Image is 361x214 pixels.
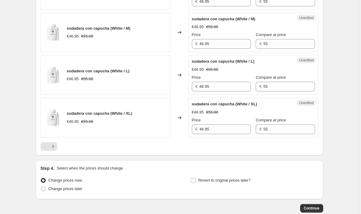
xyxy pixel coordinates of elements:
[259,127,261,131] span: €
[67,69,130,73] span: sudadera con capucha (White / L)
[67,119,79,125] div: €46.95
[67,111,132,116] span: sudadera con capucha (White / XL)
[81,33,93,39] strike: €55.00
[67,26,130,31] span: sudadera con capucha (White / M)
[192,59,254,64] span: sudadera con capucha (White / L)
[192,118,201,122] span: Price
[256,32,286,37] span: Compare at price
[192,109,204,115] div: €46.95
[256,118,286,122] span: Compare at price
[299,100,313,105] span: Unedited
[81,119,93,125] strike: €55.00
[299,15,313,20] span: Unedited
[206,109,218,115] strike: €55.00
[81,76,93,82] strike: €55.00
[67,33,79,39] div: €46.95
[195,84,198,89] span: €
[195,127,198,131] span: €
[259,84,261,89] span: €
[192,32,201,37] span: Price
[44,109,62,127] img: cotton-heritage-m2580-i-unisex-premium-pullover-hoodie-white-back-68cae9da2d412_80x.jpg
[44,23,62,41] img: cotton-heritage-m2580-i-unisex-premium-pullover-hoodie-white-back-68cae9da2d412_80x.jpg
[44,66,62,84] img: cotton-heritage-m2580-i-unisex-premium-pullover-hoodie-white-back-68cae9da2d412_80x.jpg
[206,67,218,73] strike: €55.00
[192,102,257,106] span: sudadera con capucha (White / XL)
[259,41,261,46] span: €
[198,178,251,183] span: Revert to original prices later?
[48,186,83,191] span: Change prices later
[300,204,323,212] button: Continue
[49,142,57,151] button: Next
[256,75,286,80] span: Compare at price
[192,67,204,73] div: €46.95
[192,24,204,30] div: €46.95
[299,58,313,63] span: Unedited
[192,17,255,21] span: sudadera con capucha (White / M)
[206,24,218,30] strike: €55.00
[195,41,198,46] span: €
[67,76,79,82] div: €46.95
[48,178,82,183] span: Change prices now
[304,206,320,211] span: Continue
[41,142,57,151] nav: Pagination
[57,165,123,171] p: Select when the prices should change
[192,75,201,80] span: Price
[41,165,54,171] h2: Step 4.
